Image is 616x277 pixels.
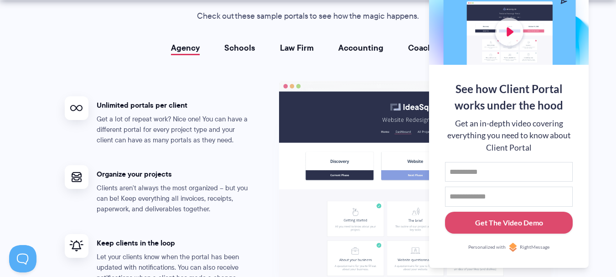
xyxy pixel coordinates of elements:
[97,183,252,214] p: Clients aren't always the most organized – but you can be! Keep everything all invoices, receipts...
[171,43,200,52] a: Agency
[445,118,573,154] div: Get an in-depth video covering everything you need to know about Client Portal
[445,212,573,234] button: Get The Video Demo
[468,244,506,251] span: Personalized with
[338,43,383,52] a: Accounting
[224,43,255,52] a: Schools
[445,243,573,252] a: Personalized withRightMessage
[97,114,252,146] p: Get a lot of repeat work? Nice one! You can have a different portal for every project type and yo...
[475,217,543,228] div: Get The Video Demo
[445,81,573,114] div: See how Client Portal works under the hood
[408,43,445,52] a: Coaching
[97,169,252,179] h4: Organize your projects
[118,10,498,23] p: Check out these sample portals to see how the magic happens.
[97,238,252,248] h4: Keep clients in the loop
[520,244,549,251] span: RightMessage
[280,43,314,52] a: Law Firm
[9,245,36,272] iframe: Toggle Customer Support
[97,100,252,110] h4: Unlimited portals per client
[508,243,518,252] img: Personalized with RightMessage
